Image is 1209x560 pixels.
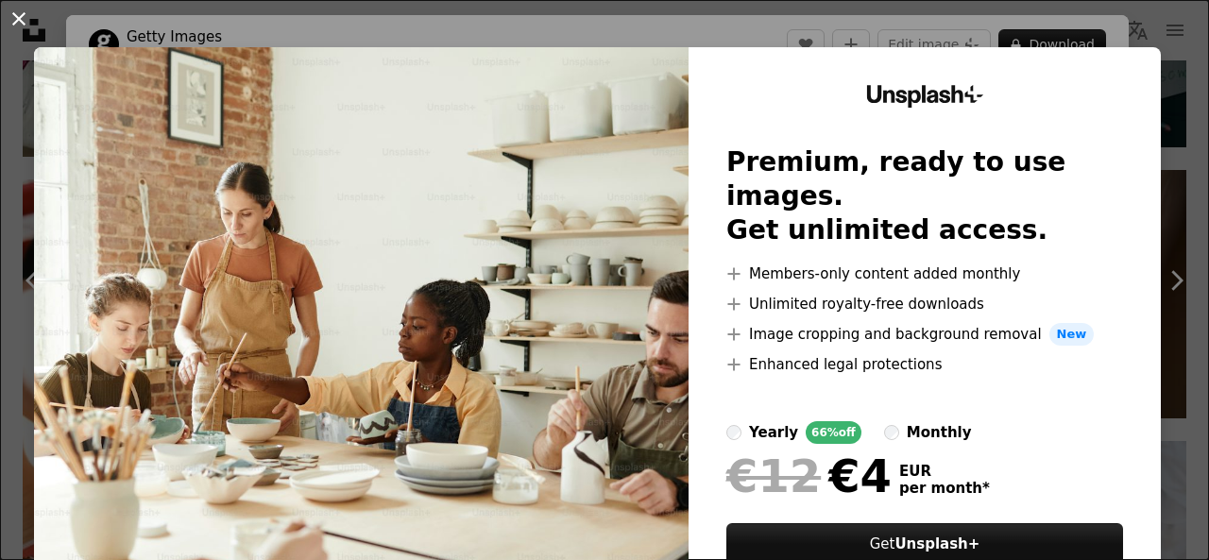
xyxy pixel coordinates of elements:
[726,451,821,501] span: €12
[726,145,1123,247] h2: Premium, ready to use images. Get unlimited access.
[899,480,990,497] span: per month *
[749,421,798,444] div: yearly
[726,293,1123,315] li: Unlimited royalty-free downloads
[806,421,861,444] div: 66% off
[1049,323,1095,346] span: New
[894,535,979,552] strong: Unsplash+
[726,353,1123,376] li: Enhanced legal protections
[899,463,990,480] span: EUR
[726,425,741,440] input: yearly66%off
[884,425,899,440] input: monthly
[726,323,1123,346] li: Image cropping and background removal
[726,451,892,501] div: €4
[726,263,1123,285] li: Members-only content added monthly
[907,421,972,444] div: monthly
